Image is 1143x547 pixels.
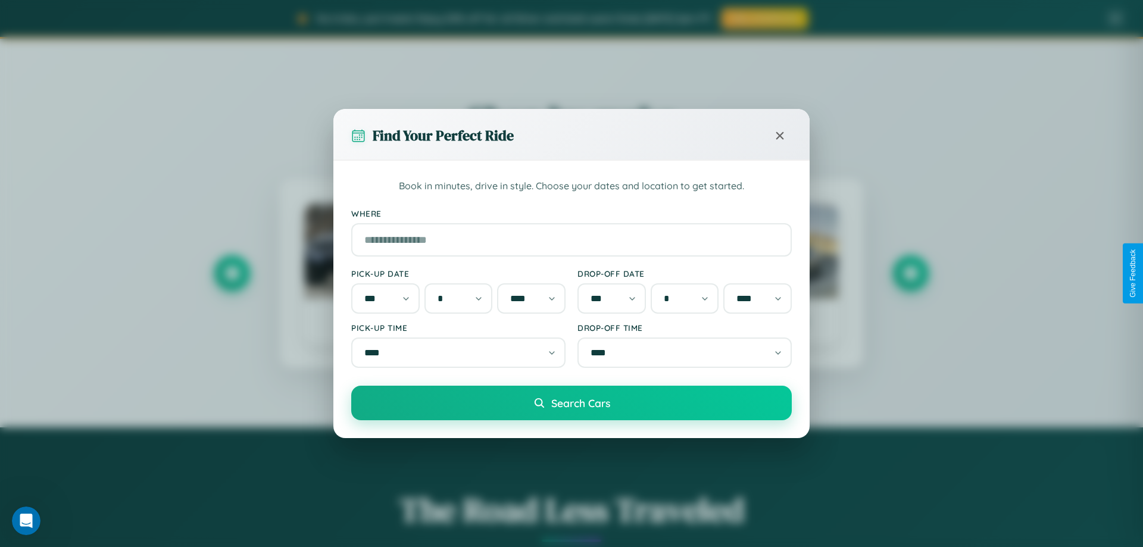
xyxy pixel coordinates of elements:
button: Search Cars [351,386,792,420]
span: Search Cars [551,396,610,410]
label: Pick-up Time [351,323,566,333]
label: Drop-off Date [577,268,792,279]
label: Drop-off Time [577,323,792,333]
p: Book in minutes, drive in style. Choose your dates and location to get started. [351,179,792,194]
h3: Find Your Perfect Ride [373,126,514,145]
label: Pick-up Date [351,268,566,279]
label: Where [351,208,792,218]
